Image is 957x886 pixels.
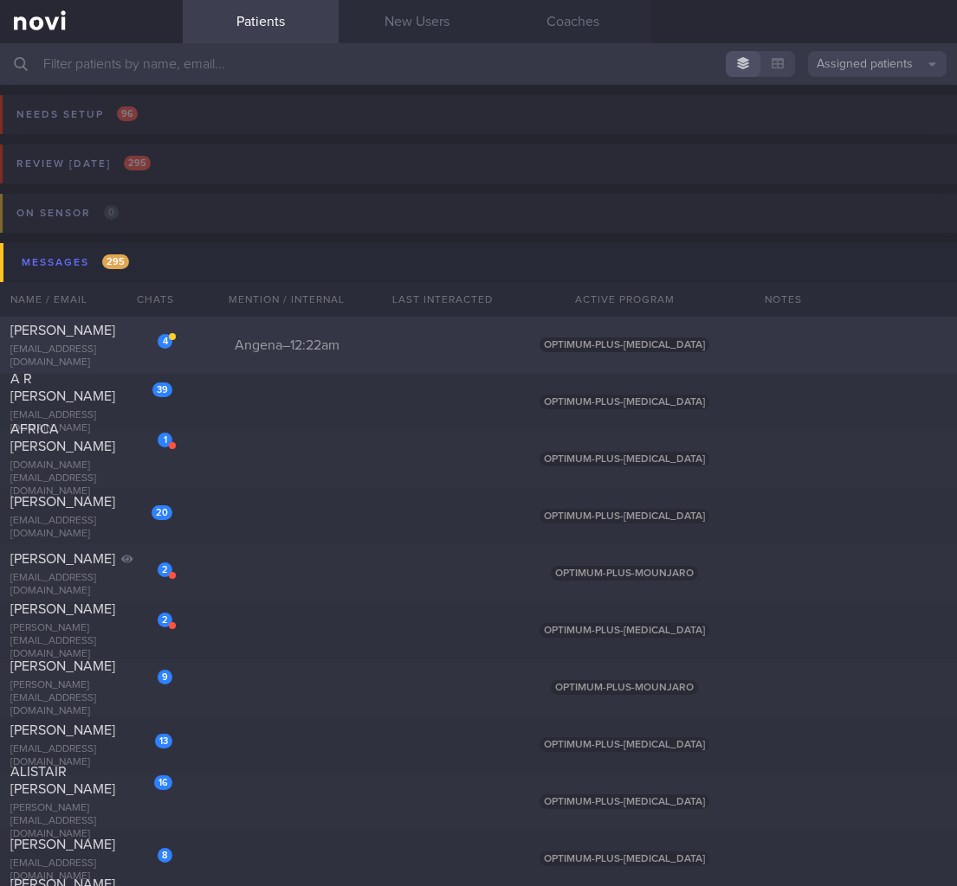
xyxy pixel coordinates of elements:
span: [PERSON_NAME] [10,495,115,509]
span: OPTIMUM-PLUS-[MEDICAL_DATA] [540,794,709,809]
div: Mention / Internal [209,282,365,317]
div: [PERSON_NAME][EMAIL_ADDRESS][DOMAIN_NAME] [10,679,172,718]
div: Active Program [521,282,728,317]
div: 2 [158,562,172,577]
span: A R [PERSON_NAME] [10,372,115,403]
span: [PERSON_NAME] [10,838,115,851]
span: ALISTAIR [PERSON_NAME] [10,765,115,796]
span: [PERSON_NAME] [10,552,115,566]
div: 13 [155,734,172,748]
div: 16 [154,775,172,790]
div: Messages [17,251,133,274]
span: OPTIMUM-PLUS-MOUNJARO [551,680,698,695]
div: On sensor [12,202,123,225]
div: Angena – 12:22am [209,337,365,354]
div: [EMAIL_ADDRESS][DOMAIN_NAME] [10,857,172,883]
span: OPTIMUM-PLUS-MOUNJARO [551,566,698,581]
span: AFRICA [PERSON_NAME] [10,422,115,453]
span: 295 [124,156,151,170]
span: OPTIMUM-PLUS-[MEDICAL_DATA] [540,623,709,638]
div: [EMAIL_ADDRESS][DOMAIN_NAME] [10,515,172,541]
span: OPTIMUM-PLUS-[MEDICAL_DATA] [540,851,709,866]
div: [PERSON_NAME][EMAIL_ADDRESS][DOMAIN_NAME] [10,622,172,661]
span: [PERSON_NAME] [10,324,115,337]
span: OPTIMUM-PLUS-[MEDICAL_DATA] [540,509,709,523]
span: OPTIMUM-PLUS-[MEDICAL_DATA] [540,737,709,752]
div: 1 [158,433,172,447]
span: OPTIMUM-PLUS-[MEDICAL_DATA] [540,337,709,352]
div: Needs setup [12,103,142,126]
div: [DOMAIN_NAME][EMAIL_ADDRESS][DOMAIN_NAME] [10,459,172,498]
span: 295 [102,254,129,269]
div: 9 [158,670,172,684]
button: Assigned patients [808,51,947,77]
div: 4 [158,334,172,349]
div: 20 [152,505,172,520]
div: Review [DATE] [12,152,155,176]
span: [PERSON_NAME] [10,723,115,737]
div: [EMAIL_ADDRESS][DOMAIN_NAME] [10,343,172,369]
span: [PERSON_NAME] [10,659,115,673]
span: 96 [117,106,138,121]
div: [EMAIL_ADDRESS][DOMAIN_NAME] [10,572,172,598]
div: 8 [158,848,172,863]
div: 39 [152,382,172,397]
span: OPTIMUM-PLUS-[MEDICAL_DATA] [540,452,709,466]
div: Chats [113,282,183,317]
span: [PERSON_NAME] [10,602,115,616]
div: [PERSON_NAME][EMAIL_ADDRESS][DOMAIN_NAME] [10,802,172,841]
div: Notes [754,282,957,317]
div: 2 [158,613,172,627]
div: Last Interacted [365,282,521,317]
span: OPTIMUM-PLUS-[MEDICAL_DATA] [540,395,709,409]
span: 0 [104,205,119,220]
div: [EMAIL_ADDRESS][DOMAIN_NAME] [10,409,172,435]
div: [EMAIL_ADDRESS][DOMAIN_NAME] [10,743,172,769]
